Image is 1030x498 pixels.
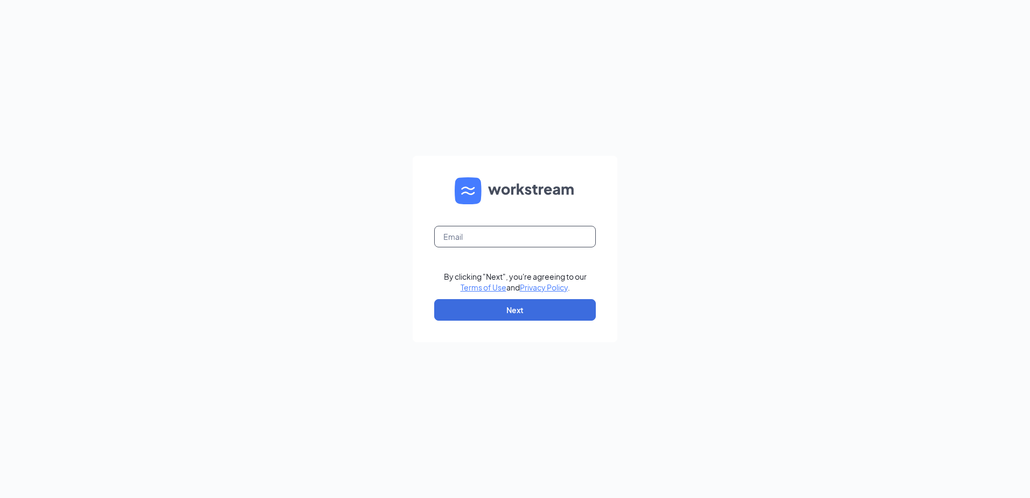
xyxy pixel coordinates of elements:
[455,177,575,204] img: WS logo and Workstream text
[461,282,506,292] a: Terms of Use
[434,226,596,247] input: Email
[520,282,568,292] a: Privacy Policy
[444,271,587,293] div: By clicking "Next", you're agreeing to our and .
[434,299,596,321] button: Next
